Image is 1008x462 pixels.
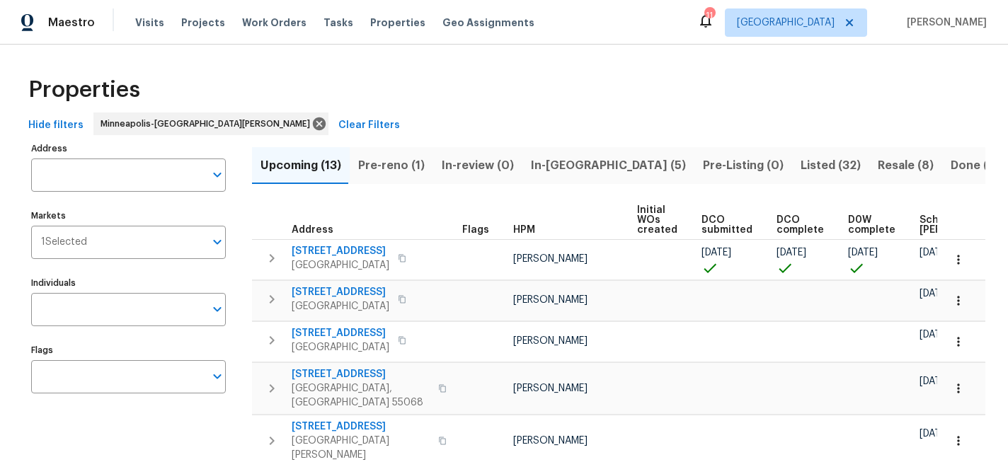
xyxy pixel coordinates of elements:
div: Minneapolis-[GEOGRAPHIC_DATA][PERSON_NAME] [93,112,328,135]
span: [DATE] [920,330,949,340]
span: [PERSON_NAME] [513,383,588,393]
span: Properties [370,16,425,30]
span: [DATE] [701,248,731,258]
button: Open [207,299,227,319]
span: [DATE] [920,248,949,258]
div: 11 [704,8,714,23]
span: [GEOGRAPHIC_DATA] [292,299,389,313]
span: Hide filters [28,117,84,134]
span: Geo Assignments [442,16,534,30]
span: [DATE] [920,429,949,439]
label: Markets [31,212,226,220]
span: Clear Filters [338,117,400,134]
span: [PERSON_NAME] [901,16,987,30]
span: [DATE] [920,376,949,386]
span: [DATE] [920,289,949,299]
label: Address [31,144,226,153]
span: Work Orders [242,16,307,30]
span: [GEOGRAPHIC_DATA][PERSON_NAME] [292,434,430,462]
span: D0W complete [848,215,895,235]
span: [PERSON_NAME] [513,436,588,446]
span: Upcoming (13) [260,156,341,175]
span: DCO submitted [701,215,752,235]
button: Open [207,366,227,386]
button: Open [207,165,227,185]
span: Properties [28,83,140,97]
span: [GEOGRAPHIC_DATA] [737,16,835,30]
span: [STREET_ADDRESS] [292,367,430,381]
span: [GEOGRAPHIC_DATA] [292,340,389,354]
span: [STREET_ADDRESS] [292,326,389,340]
span: 1 Selected [41,236,87,248]
span: Maestro [48,16,95,30]
span: Minneapolis-[GEOGRAPHIC_DATA][PERSON_NAME] [101,117,316,131]
span: In-review (0) [442,156,514,175]
span: [STREET_ADDRESS] [292,420,430,434]
button: Clear Filters [333,112,406,139]
span: DCO complete [777,215,824,235]
span: [GEOGRAPHIC_DATA], [GEOGRAPHIC_DATA] 55068 [292,381,430,410]
span: [STREET_ADDRESS] [292,285,389,299]
span: Listed (32) [801,156,861,175]
span: Flags [462,225,489,235]
label: Individuals [31,279,226,287]
span: Projects [181,16,225,30]
label: Flags [31,346,226,354]
span: Pre-Listing (0) [703,156,784,175]
span: Tasks [323,18,353,28]
span: [DATE] [777,248,806,258]
span: [STREET_ADDRESS] [292,244,389,258]
span: [PERSON_NAME] [513,336,588,346]
span: In-[GEOGRAPHIC_DATA] (5) [531,156,686,175]
span: HPM [513,225,535,235]
span: [DATE] [848,248,878,258]
span: Initial WOs created [637,205,677,235]
span: Pre-reno (1) [358,156,425,175]
span: [PERSON_NAME] [513,254,588,264]
button: Open [207,232,227,252]
span: Visits [135,16,164,30]
button: Hide filters [23,112,89,139]
span: Resale (8) [878,156,934,175]
span: [GEOGRAPHIC_DATA] [292,258,389,272]
span: [PERSON_NAME] [513,295,588,305]
span: Address [292,225,333,235]
span: Scheduled [PERSON_NAME] [920,215,1000,235]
